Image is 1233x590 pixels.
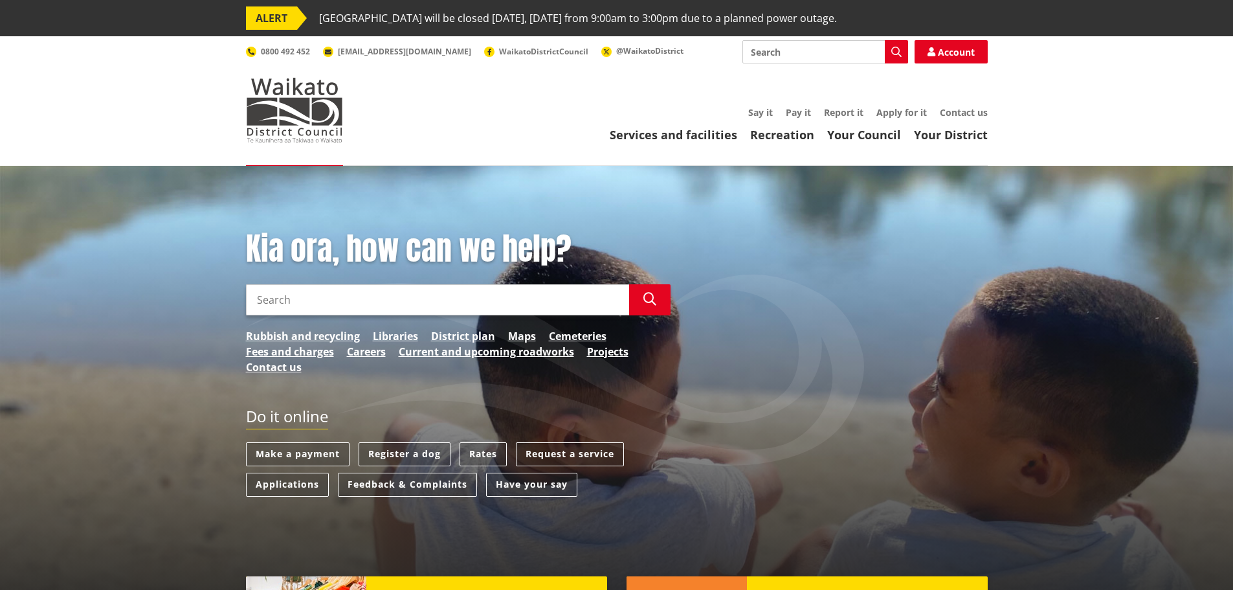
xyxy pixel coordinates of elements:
a: Recreation [750,127,814,142]
span: @WaikatoDistrict [616,45,683,56]
a: Rates [460,442,507,466]
a: [EMAIL_ADDRESS][DOMAIN_NAME] [323,46,471,57]
a: Careers [347,344,386,359]
a: Your Council [827,127,901,142]
a: Register a dog [359,442,450,466]
span: WaikatoDistrictCouncil [499,46,588,57]
a: Services and facilities [610,127,737,142]
a: Account [915,40,988,63]
input: Search input [246,284,629,315]
a: @WaikatoDistrict [601,45,683,56]
a: Pay it [786,106,811,119]
span: [GEOGRAPHIC_DATA] will be closed [DATE], [DATE] from 9:00am to 3:00pm due to a planned power outage. [319,6,837,30]
a: Make a payment [246,442,350,466]
a: Your District [914,127,988,142]
img: Waikato District Council - Te Kaunihera aa Takiwaa o Waikato [246,78,343,142]
a: Current and upcoming roadworks [399,344,574,359]
a: Rubbish and recycling [246,328,360,344]
a: Contact us [246,359,302,375]
a: District plan [431,328,495,344]
a: Cemeteries [549,328,606,344]
a: Fees and charges [246,344,334,359]
span: 0800 492 452 [261,46,310,57]
a: Have your say [486,473,577,497]
a: Libraries [373,328,418,344]
a: WaikatoDistrictCouncil [484,46,588,57]
a: Request a service [516,442,624,466]
a: 0800 492 452 [246,46,310,57]
h2: Do it online [246,407,328,430]
a: Apply for it [876,106,927,119]
a: Projects [587,344,628,359]
span: ALERT [246,6,297,30]
h1: Kia ora, how can we help? [246,231,671,268]
input: Search input [742,40,908,63]
a: Applications [246,473,329,497]
a: Say it [748,106,773,119]
a: Feedback & Complaints [338,473,477,497]
a: Report it [824,106,863,119]
a: Maps [508,328,536,344]
span: [EMAIL_ADDRESS][DOMAIN_NAME] [338,46,471,57]
a: Contact us [940,106,988,119]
